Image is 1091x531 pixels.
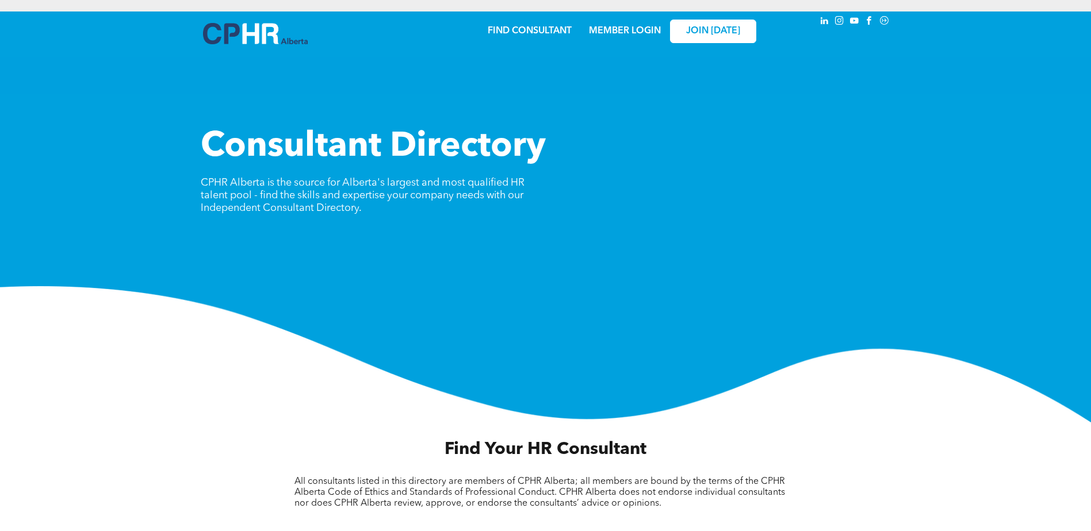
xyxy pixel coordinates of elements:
img: A blue and white logo for cp alberta [203,23,308,44]
a: facebook [863,14,876,30]
span: All consultants listed in this directory are members of CPHR Alberta; all members are bound by th... [294,477,785,508]
a: MEMBER LOGIN [589,26,661,36]
span: Find Your HR Consultant [445,441,646,458]
span: CPHR Alberta is the source for Alberta's largest and most qualified HR talent pool - find the ski... [201,178,525,213]
a: Social network [878,14,891,30]
span: JOIN [DATE] [686,26,740,37]
span: Consultant Directory [201,130,546,164]
a: youtube [848,14,861,30]
a: instagram [833,14,846,30]
a: JOIN [DATE] [670,20,756,43]
a: linkedin [818,14,831,30]
a: FIND CONSULTANT [488,26,572,36]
